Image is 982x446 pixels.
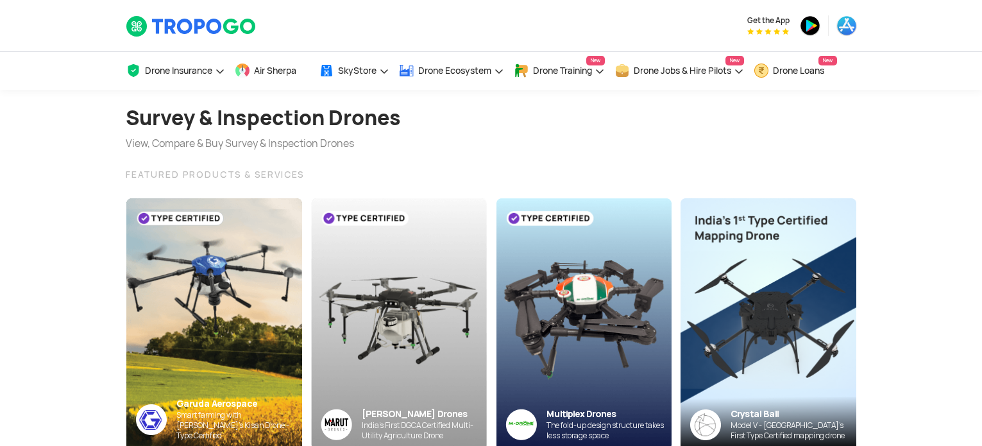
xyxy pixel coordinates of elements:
div: [PERSON_NAME] Drones [362,408,487,420]
img: App Raking [747,28,789,35]
span: Drone Insurance [145,65,212,76]
a: Drone Jobs & Hire PilotsNew [614,52,744,90]
div: Model V - [GEOGRAPHIC_DATA]’s First Type Certified mapping drone [731,420,856,441]
a: SkyStore [319,52,389,90]
div: The fold-up design structure takes less storage space [546,420,672,441]
div: View, Compare & Buy Survey & Inspection Drones [126,136,401,151]
h1: Survey & Inspection Drones [126,100,401,136]
a: Drone Insurance [126,52,225,90]
span: New [586,56,605,65]
img: crystalball-logo-banner.png [690,409,721,440]
span: Drone Ecosystem [418,65,491,76]
div: India’s First DGCA Certified Multi-Utility Agriculture Drone [362,420,487,441]
img: TropoGo Logo [126,15,257,37]
div: Garuda Aerospace [176,398,302,410]
div: Crystal Ball [731,408,856,420]
a: Drone Ecosystem [399,52,504,90]
div: FEATURED PRODUCTS & SERVICES [126,167,857,182]
a: Drone LoansNew [754,52,837,90]
div: Smart farming with [PERSON_NAME]’s Kisan Drone - Type Certified [176,410,302,441]
img: ic_appstore.png [836,15,857,36]
span: Air Sherpa [254,65,296,76]
img: ic_garuda_sky.png [136,404,167,435]
span: New [725,56,744,65]
a: Air Sherpa [235,52,309,90]
span: New [818,56,837,65]
span: Drone Loans [773,65,824,76]
span: SkyStore [338,65,377,76]
span: Drone Jobs & Hire Pilots [634,65,731,76]
span: Drone Training [533,65,592,76]
img: ic_multiplex_sky.png [505,409,537,440]
img: Group%2036313.png [321,409,352,440]
div: Multiplex Drones [546,408,672,420]
img: ic_playstore.png [800,15,820,36]
span: Get the App [747,15,790,26]
a: Drone TrainingNew [514,52,605,90]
